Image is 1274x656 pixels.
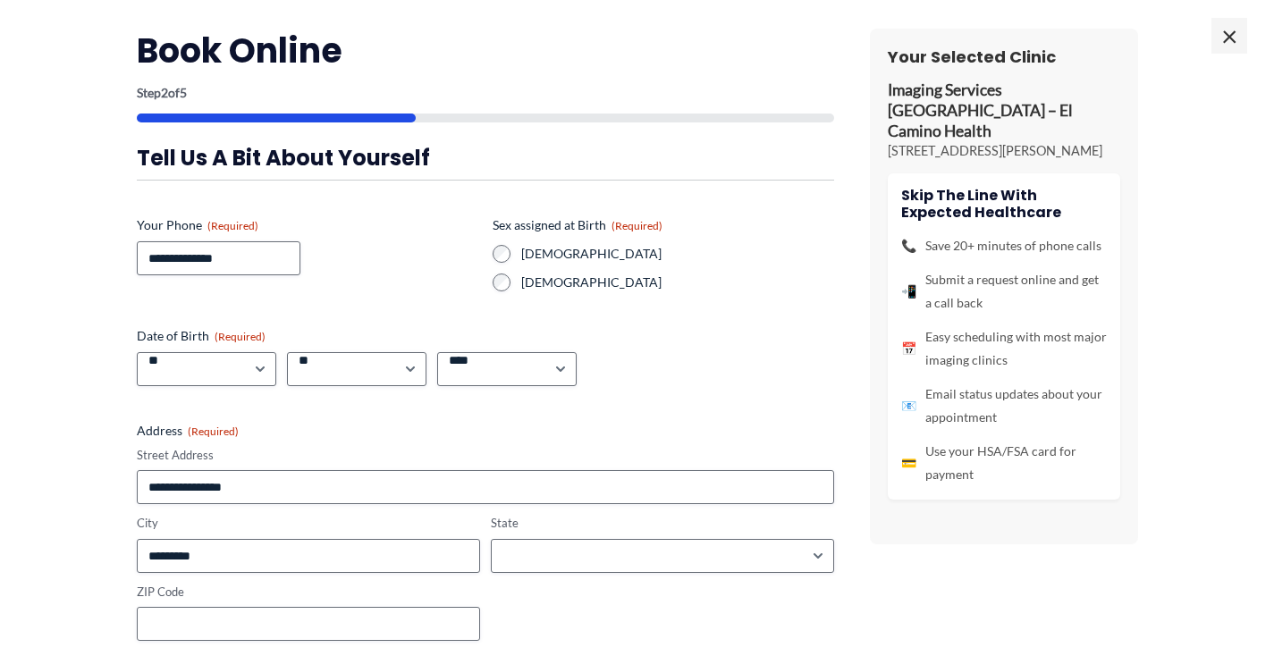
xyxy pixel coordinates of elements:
li: Easy scheduling with most major imaging clinics [901,325,1107,372]
li: Email status updates about your appointment [901,383,1107,429]
span: (Required) [215,330,266,343]
span: 📲 [901,280,916,303]
label: ZIP Code [137,584,480,601]
p: Step of [137,87,834,99]
li: Save 20+ minutes of phone calls [901,234,1107,257]
h3: Tell us a bit about yourself [137,144,834,172]
legend: Address [137,422,239,440]
label: [DEMOGRAPHIC_DATA] [521,245,834,263]
span: 📅 [901,337,916,360]
li: Submit a request online and get a call back [901,268,1107,315]
span: 📞 [901,234,916,257]
span: (Required) [207,219,258,232]
legend: Sex assigned at Birth [493,216,662,234]
label: State [491,515,834,532]
h4: Skip the line with Expected Healthcare [901,187,1107,221]
span: (Required) [188,425,239,438]
h2: Book Online [137,29,834,72]
span: 5 [180,85,187,100]
label: [DEMOGRAPHIC_DATA] [521,273,834,291]
span: 2 [161,85,168,100]
legend: Date of Birth [137,327,266,345]
li: Use your HSA/FSA card for payment [901,440,1107,486]
span: × [1211,18,1247,54]
span: 💳 [901,451,916,475]
p: [STREET_ADDRESS][PERSON_NAME] [888,142,1120,160]
span: 📧 [901,394,916,417]
h3: Your Selected Clinic [888,46,1120,67]
label: Your Phone [137,216,478,234]
label: Street Address [137,447,834,464]
label: City [137,515,480,532]
p: Imaging Services [GEOGRAPHIC_DATA] – El Camino Health [888,80,1120,142]
span: (Required) [612,219,662,232]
